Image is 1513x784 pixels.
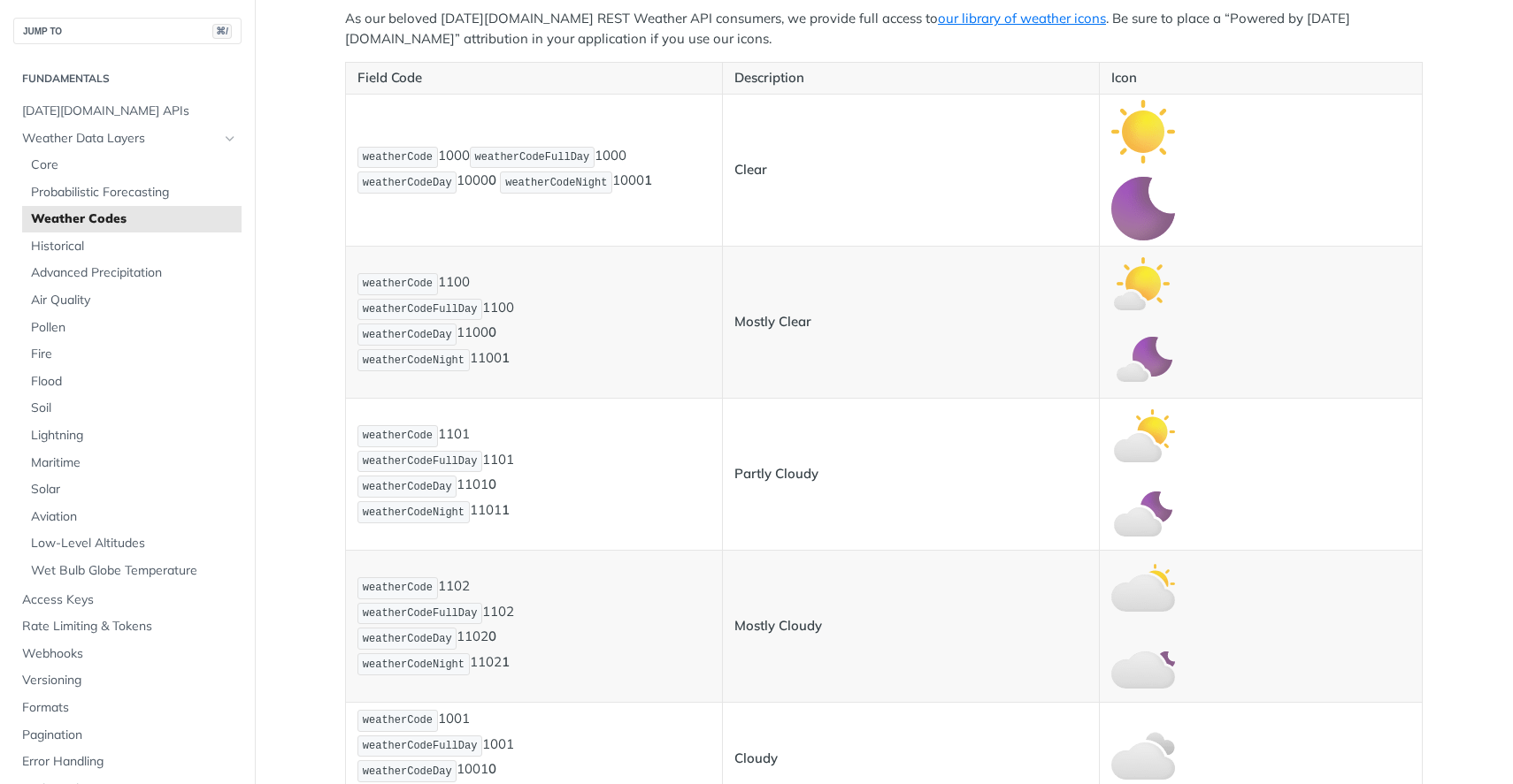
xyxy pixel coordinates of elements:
span: weatherCodeNight [363,658,465,671]
span: weatherCodeFullDay [363,607,478,620]
a: [DATE][DOMAIN_NAME] APIs [13,98,242,125]
span: Rate Limiting & Tokens [22,618,237,636]
span: Fire [31,346,237,363]
a: our library of weather icons [938,10,1106,27]
a: Core [22,152,242,179]
p: 1000 1000 1000 1000 [357,145,710,196]
span: Aviation [31,508,237,526]
span: Advanced Precipitation [31,264,237,282]
span: Core [31,156,237,174]
span: [DATE][DOMAIN_NAME] APIs [22,103,237,120]
a: Pollen [22,315,242,341]
strong: Cloudy [734,750,778,766]
span: Webhooks [22,645,237,663]
span: weatherCodeFullDay [363,740,478,752]
a: Pagination [13,722,242,749]
a: Weather Data LayersHide subpages for Weather Data Layers [13,126,242,152]
p: 1102 1102 1102 1102 [357,575,710,677]
a: Weather Codes [22,206,242,232]
span: weatherCodeDay [363,177,452,189]
a: Fire [22,341,242,368]
span: Expand image [1111,426,1175,443]
span: weatherCode [363,278,433,290]
span: Error Handling [22,753,237,771]
p: As our beloved [DATE][DOMAIN_NAME] REST Weather API consumers, we provide full access to . Be sur... [345,9,1423,49]
strong: Clear [734,161,767,178]
strong: 0 [488,172,496,189]
button: Hide subpages for Weather Data Layers [223,132,237,146]
span: Flood [31,373,237,391]
strong: 0 [488,476,496,493]
span: Expand image [1111,503,1175,520]
span: Expand image [1111,655,1175,672]
a: Formats [13,695,242,721]
span: Expand image [1111,749,1175,765]
span: weatherCodeNight [505,177,607,189]
strong: 0 [488,628,496,645]
span: Probabilistic Forecasting [31,184,237,202]
a: Versioning [13,667,242,694]
span: Formats [22,699,237,717]
a: Low-Level Altitudes [22,530,242,557]
span: Weather Data Layers [22,130,219,148]
a: Wet Bulb Globe Temperature [22,558,242,584]
span: weatherCode [363,151,433,164]
a: Error Handling [13,749,242,775]
strong: 1 [502,350,510,367]
span: Pagination [22,727,237,744]
span: weatherCodeDay [363,765,452,778]
a: Access Keys [13,587,242,613]
span: Maritime [31,454,237,472]
strong: 0 [488,324,496,341]
span: Versioning [22,672,237,689]
span: weatherCodeDay [363,481,452,493]
span: Access Keys [22,591,237,609]
a: Probabilistic Forecasting [22,179,242,206]
img: mostly_clear_night [1111,329,1175,392]
strong: Mostly Cloudy [734,617,822,634]
span: weatherCodeDay [363,329,452,341]
span: Expand image [1111,199,1175,216]
img: mostly_cloudy_night [1111,633,1175,696]
strong: 1 [502,502,510,519]
span: weatherCode [363,430,433,442]
span: weatherCodeFullDay [363,455,478,468]
p: 1101 1101 1101 1101 [357,423,710,525]
strong: Partly Cloudy [734,465,818,482]
a: Air Quality [22,287,242,314]
span: weatherCodeFullDay [475,151,590,164]
span: Expand image [1111,578,1175,595]
img: clear_day [1111,100,1175,164]
span: Expand image [1111,122,1175,139]
span: weatherCodeFullDay [363,303,478,316]
span: weatherCode [363,714,433,727]
span: Lightning [31,427,237,445]
a: Lightning [22,422,242,449]
a: Flood [22,369,242,395]
img: mostly_clear_day [1111,252,1175,316]
a: Aviation [22,504,242,530]
span: weatherCode [363,582,433,594]
a: Historical [22,233,242,260]
img: partly_cloudy_night [1111,481,1175,544]
a: Soil [22,395,242,422]
span: Air Quality [31,292,237,309]
a: Solar [22,476,242,503]
strong: 1 [502,654,510,671]
strong: 0 [488,761,496,778]
p: Field Code [357,68,710,88]
img: mostly_cloudy_day [1111,556,1175,620]
span: ⌘/ [212,24,232,39]
img: clear_night [1111,177,1175,240]
span: Weather Codes [31,210,237,228]
img: partly_cloudy_day [1111,404,1175,468]
strong: 1 [644,172,652,189]
span: Expand image [1111,351,1175,368]
button: JUMP TO⌘/ [13,18,242,44]
p: 1100 1100 1100 1100 [357,271,710,373]
h2: Fundamentals [13,71,242,87]
span: Low-Level Altitudes [31,535,237,552]
strong: Mostly Clear [734,313,811,330]
p: Icon [1111,68,1410,88]
a: Webhooks [13,641,242,667]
